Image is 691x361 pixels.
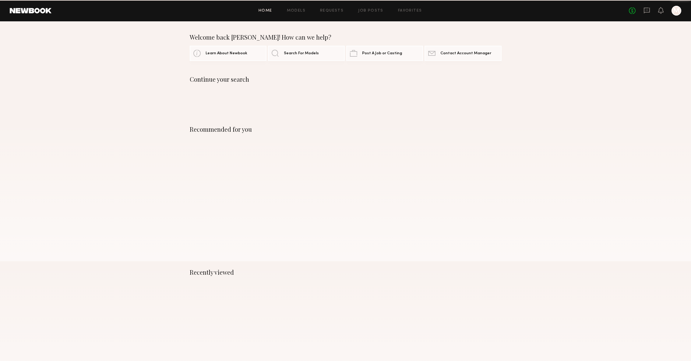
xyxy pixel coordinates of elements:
[268,46,345,61] a: Search For Models
[320,9,344,13] a: Requests
[346,46,423,61] a: Post A Job or Casting
[206,52,247,55] span: Learn About Newbook
[398,9,422,13] a: Favorites
[362,52,402,55] span: Post A Job or Casting
[190,269,502,276] div: Recently viewed
[358,9,383,13] a: Job Posts
[672,6,681,16] a: M
[190,76,502,83] div: Continue your search
[190,46,266,61] a: Learn About Newbook
[287,9,305,13] a: Models
[425,46,501,61] a: Contact Account Manager
[440,52,491,55] span: Contact Account Manager
[284,52,319,55] span: Search For Models
[190,34,502,41] div: Welcome back [PERSON_NAME]! How can we help?
[190,126,502,133] div: Recommended for you
[259,9,272,13] a: Home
